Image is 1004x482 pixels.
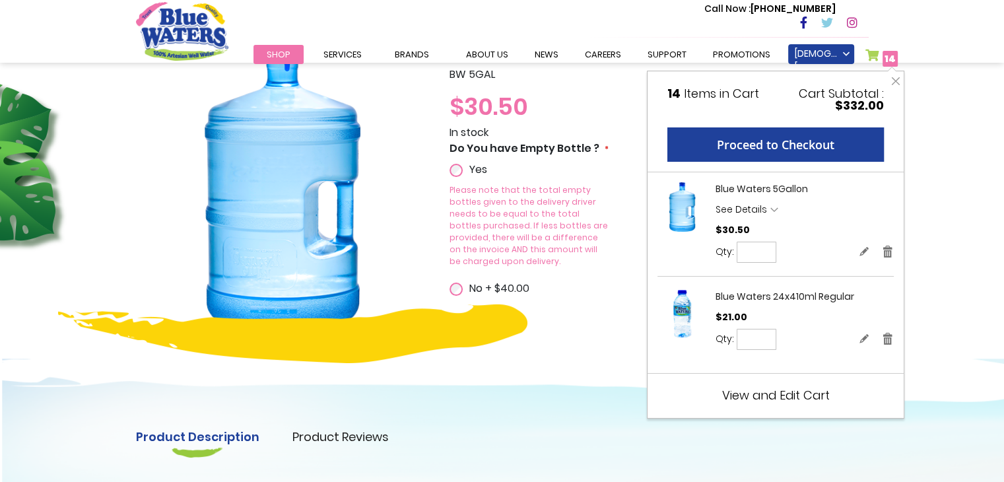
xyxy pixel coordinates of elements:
[716,332,734,346] label: Qty
[634,45,700,64] a: support
[450,67,869,83] p: BW 5GAL
[469,281,483,296] span: No
[450,90,528,123] span: $30.50
[722,387,830,403] a: View and Edit Cart
[865,49,898,68] a: 14
[450,38,869,63] h2: Blue Waters 5Gallon
[485,281,529,296] span: +
[667,127,884,162] button: Proceed to Checkout
[657,290,707,343] a: Blue Waters 24x410ml Regular
[136,428,259,446] a: Product Description
[267,48,290,61] span: Shop
[885,52,896,65] span: 14
[521,45,572,64] a: News
[136,38,430,332] img: Blue_Waters_5Gallon_1_20.png
[469,162,487,177] span: Yes
[684,85,759,102] span: Items in Cart
[716,182,808,195] a: Blue Waters 5Gallon
[292,428,389,446] a: Product Reviews
[788,44,854,64] a: [DEMOGRAPHIC_DATA][PERSON_NAME]
[657,290,707,339] img: Blue Waters 24x410ml Regular
[799,85,879,102] span: Cart Subtotal
[716,245,734,259] label: Qty
[657,182,707,232] img: Blue Waters 5Gallon
[450,141,599,156] span: Do You have Empty Bottle ?
[835,97,884,114] span: $332.00
[58,304,527,363] img: yellow-design.png
[136,2,228,60] a: store logo
[716,290,854,303] a: Blue Waters 24x410ml Regular
[667,85,681,102] span: 14
[450,125,488,140] span: In stock
[450,184,610,267] p: Please note that the total empty bottles given to the delivery driver needs to be equal to the to...
[453,45,521,64] a: about us
[716,203,767,216] span: See Details
[494,281,529,296] span: $40.00
[395,48,429,61] span: Brands
[657,182,707,236] a: Blue Waters 5Gallon
[572,45,634,64] a: careers
[704,2,836,16] p: [PHONE_NUMBER]
[700,45,784,64] a: Promotions
[716,310,747,324] span: $21.00
[704,2,751,15] span: Call Now :
[323,48,362,61] span: Services
[716,223,750,236] span: $30.50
